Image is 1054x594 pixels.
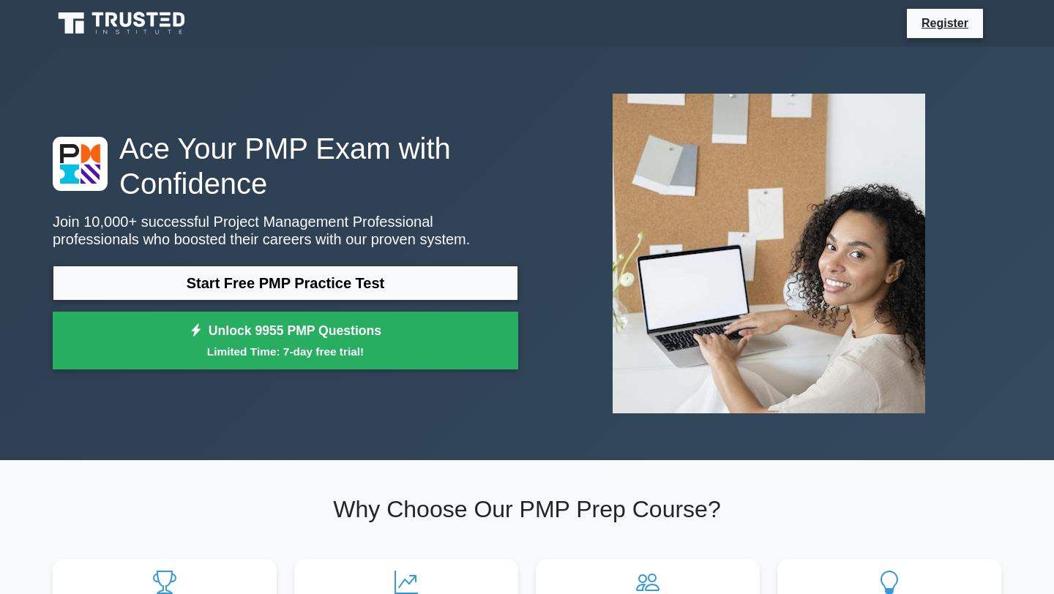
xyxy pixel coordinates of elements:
h1: Ace Your PMP Exam with Confidence [53,131,518,201]
small: Limited Time: 7-day free trial! [71,343,500,360]
h2: Why Choose Our PMP Prep Course? [53,495,1001,523]
a: Unlock 9955 PMP QuestionsLimited Time: 7-day free trial! [53,312,518,370]
a: Start Free PMP Practice Test [53,266,518,301]
p: Join 10,000+ successful Project Management Professional professionals who boosted their careers w... [53,213,518,248]
a: Register [913,14,977,32]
